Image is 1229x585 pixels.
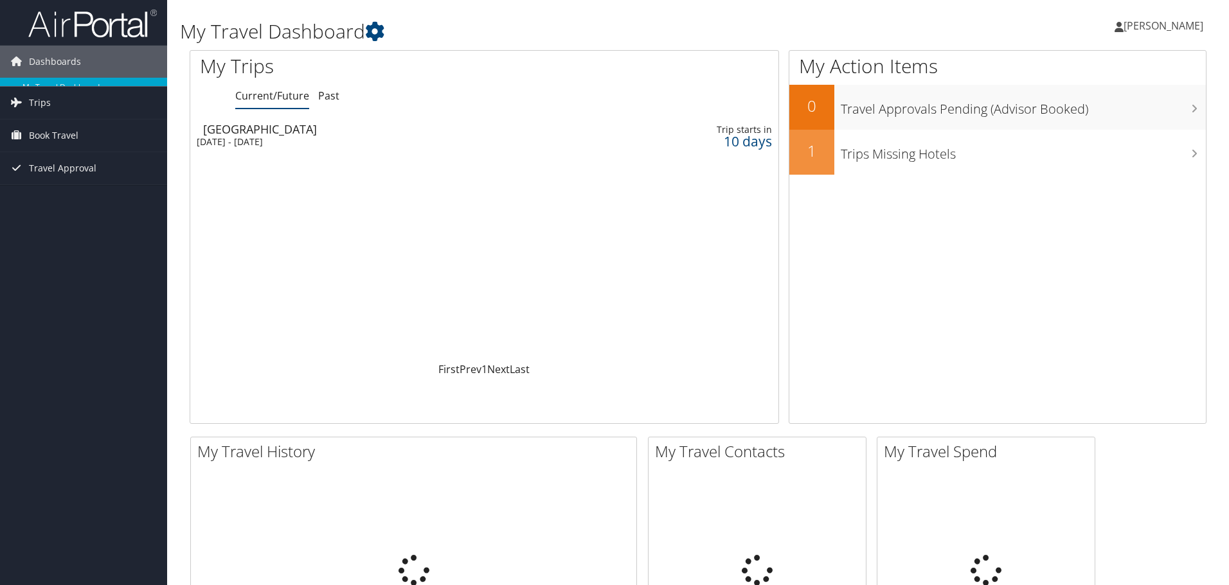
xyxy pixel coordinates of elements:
[197,136,561,148] div: [DATE] - [DATE]
[841,139,1206,163] h3: Trips Missing Hotels
[789,95,834,117] h2: 0
[235,89,309,103] a: Current/Future
[29,152,96,184] span: Travel Approval
[438,362,460,376] a: First
[29,46,81,78] span: Dashboards
[1124,19,1203,33] span: [PERSON_NAME]
[318,89,339,103] a: Past
[460,362,481,376] a: Prev
[641,135,772,147] div: 10 days
[1115,6,1216,45] a: [PERSON_NAME]
[510,362,530,376] a: Last
[203,123,568,135] div: [GEOGRAPHIC_DATA]
[487,362,510,376] a: Next
[180,18,871,45] h1: My Travel Dashboard
[789,140,834,162] h2: 1
[841,94,1206,118] h3: Travel Approvals Pending (Advisor Booked)
[641,124,772,135] div: Trip starts in
[789,130,1206,175] a: 1Trips Missing Hotels
[481,362,487,376] a: 1
[789,85,1206,130] a: 0Travel Approvals Pending (Advisor Booked)
[28,8,157,39] img: airportal-logo.png
[200,53,524,80] h1: My Trips
[655,441,866,462] h2: My Travel Contacts
[884,441,1095,462] h2: My Travel Spend
[29,119,78,152] span: Book Travel
[29,87,51,119] span: Trips
[197,441,636,462] h2: My Travel History
[789,53,1206,80] h1: My Action Items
